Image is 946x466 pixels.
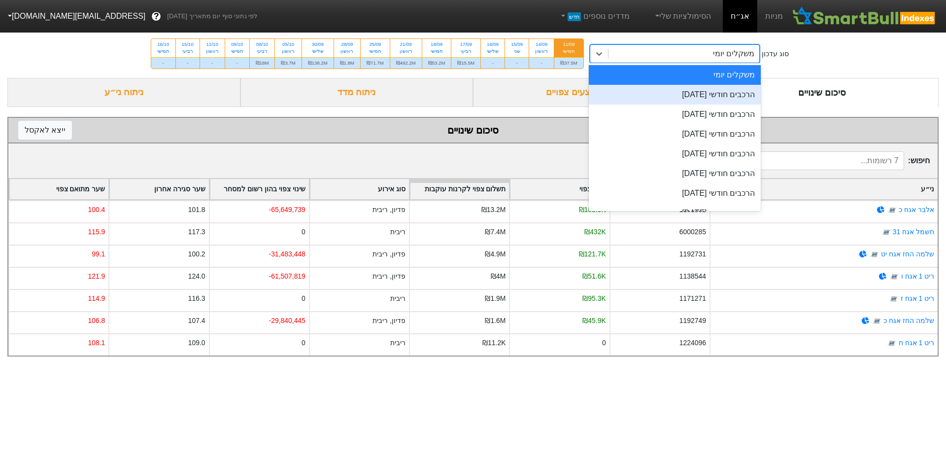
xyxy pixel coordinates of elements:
div: 1192749 [679,316,706,326]
div: חמישי [367,48,384,55]
div: ריבית [390,338,405,348]
div: 106.8 [88,316,105,326]
div: 16/10 [157,41,169,48]
div: 18/09 [428,41,445,48]
div: 1224096 [679,338,706,348]
div: ₪4.9M [485,249,506,259]
div: ₪3.7M [275,57,301,69]
div: Toggle SortBy [109,179,208,199]
div: הרכבים חודשי [DATE] [589,85,761,105]
div: ניתוח ני״ע [7,78,240,107]
div: 09/10 [231,41,243,48]
div: ₪183.9K [579,205,606,215]
div: - [200,57,225,69]
div: הרכבים חודשי [DATE] [589,183,761,203]
img: tase link [889,294,899,304]
button: ייצא לאקסל [18,121,72,140]
div: 0 [302,293,305,304]
div: חמישי [428,48,445,55]
div: 121.9 [88,271,105,282]
div: הרכבים חודשי [DATE] [589,203,761,223]
div: ₪51.6K [582,271,606,282]
div: 100.4 [88,205,105,215]
div: ₪1.6M [485,316,506,326]
div: חמישי [560,48,577,55]
a: שלמה החז אגח כ [883,317,934,324]
a: שלמה החז אגח יט [881,250,934,258]
div: משקלים יומי [713,48,754,60]
div: שלישי [487,48,499,55]
div: -61,507,819 [269,271,305,282]
div: 114.9 [88,293,105,304]
div: Toggle SortBy [510,179,609,199]
img: tase link [872,316,882,326]
div: הרכבים חודשי [DATE] [589,164,761,183]
div: ראשון [206,48,219,55]
div: 17/09 [457,41,474,48]
div: ₪18M [250,57,275,69]
div: ₪1.9M [485,293,506,304]
div: 117.3 [188,227,205,237]
div: Toggle SortBy [410,179,509,199]
div: - [505,57,529,69]
div: ₪45.9K [582,316,606,326]
a: חשמל אגח 31 [893,228,934,236]
div: 15/09 [511,41,523,48]
div: ₪71.7M [361,57,390,69]
div: ביקושים והיצעים צפויים [473,78,706,107]
div: שלישי [308,48,328,55]
a: אלבר אגח כ [899,206,934,214]
div: ₪11.2K [482,338,506,348]
div: Toggle SortBy [9,179,108,199]
div: 30/09 [308,41,328,48]
div: - [151,57,175,69]
div: - [529,57,554,69]
div: 0 [602,338,606,348]
div: ₪95.3K [582,293,606,304]
div: 1171271 [679,293,706,304]
div: ₪7.4M [485,227,506,237]
div: - [481,57,505,69]
div: הרכבים חודשי [DATE] [589,105,761,124]
a: ריט 1 אגח ח [899,339,934,347]
div: 08/10 [256,41,269,48]
div: -31,483,448 [269,249,305,259]
div: ראשון [340,48,354,55]
div: סיכום שינויים [706,78,939,107]
div: ₪121.7K [579,249,606,259]
div: 115.9 [88,227,105,237]
div: 124.0 [188,271,205,282]
div: ראשון [396,48,416,55]
a: הסימולציות שלי [649,6,715,26]
div: 109.0 [188,338,205,348]
div: 101.8 [188,205,205,215]
div: ראשון [281,48,295,55]
span: לפי נתוני סוף יום מתאריך [DATE] [167,11,257,21]
div: ריבית [390,227,405,237]
div: רביעי [256,48,269,55]
div: Toggle SortBy [310,179,409,199]
div: ₪1.8M [334,57,360,69]
img: tase link [887,205,897,215]
div: ₪4M [491,271,506,282]
div: ₪138.2M [302,57,334,69]
img: tase link [881,227,891,237]
div: שני [511,48,523,55]
div: 21/09 [396,41,416,48]
div: 116.3 [188,293,205,304]
img: tase link [887,338,897,348]
a: מדדים נוספיםחדש [555,6,634,26]
div: פדיון, ריבית [372,316,405,326]
div: 14/09 [535,41,548,48]
div: 15/10 [182,41,194,48]
div: ₪37.5M [554,57,583,69]
div: ₪53.2M [422,57,451,69]
div: -29,840,445 [269,316,305,326]
div: 28/09 [340,41,354,48]
div: 6000285 [679,227,706,237]
div: ראשון [535,48,548,55]
a: ריט 1 אגח ו [901,272,934,280]
div: - [176,57,200,69]
span: חדש [568,12,581,21]
div: ₪13.2M [481,205,506,215]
